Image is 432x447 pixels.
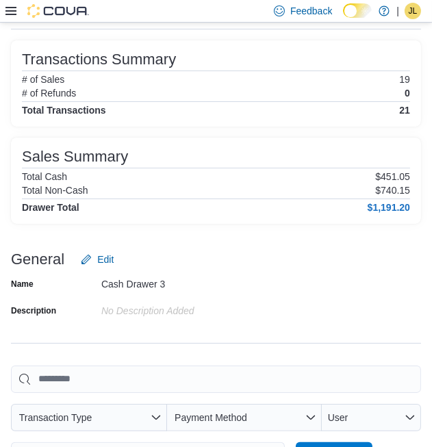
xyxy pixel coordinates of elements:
h4: 21 [399,105,410,116]
button: Payment Method [167,404,322,431]
input: Dark Mode [343,3,372,18]
h4: $1,191.20 [368,202,410,213]
p: 19 [399,74,410,85]
button: Transaction Type [11,404,167,431]
h4: Total Transactions [22,105,106,116]
span: User [328,412,348,423]
button: Edit [75,246,119,273]
h3: General [11,251,64,268]
p: 0 [405,88,410,99]
span: Payment Method [175,412,247,423]
p: $451.05 [375,171,410,182]
span: JL [409,3,418,19]
button: User [322,404,421,431]
div: No Description added [101,300,285,316]
span: Feedback [290,4,332,18]
h6: Total Cash [22,171,67,182]
label: Name [11,279,34,290]
img: Cova [27,4,89,18]
h6: # of Refunds [22,88,76,99]
p: | [396,3,399,19]
div: Cash Drawer 3 [101,273,285,290]
input: This is a search bar. As you type, the results lower in the page will automatically filter. [11,366,421,393]
h3: Transactions Summary [22,51,176,68]
p: $740.15 [375,185,410,196]
span: Transaction Type [19,412,92,423]
h4: Drawer Total [22,202,79,213]
div: Jenefer Luchies [405,3,421,19]
span: Edit [97,253,114,266]
h3: Sales Summary [22,149,128,165]
h6: Total Non-Cash [22,185,88,196]
h6: # of Sales [22,74,64,85]
label: Description [11,305,56,316]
